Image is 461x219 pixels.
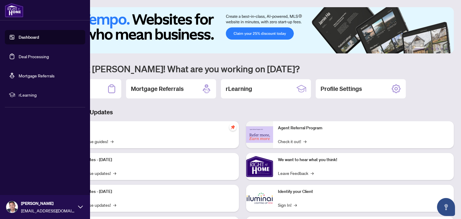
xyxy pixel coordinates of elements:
img: Profile Icon [6,201,18,213]
button: Open asap [437,198,455,216]
h2: Mortgage Referrals [131,85,184,93]
a: Sign In!→ [278,202,297,208]
button: 6 [445,47,448,50]
span: → [294,202,297,208]
p: Identify your Client [278,188,449,195]
span: → [311,170,314,176]
span: → [303,138,306,145]
a: Deal Processing [19,54,49,59]
h2: Profile Settings [321,85,362,93]
p: We want to hear what you think! [278,157,449,163]
span: → [110,138,113,145]
h2: rLearning [226,85,252,93]
h3: Brokerage & Industry Updates [31,108,454,116]
span: [PERSON_NAME] [21,200,75,207]
img: logo [5,3,23,17]
button: 5 [441,47,443,50]
span: [EMAIL_ADDRESS][DOMAIN_NAME] [21,207,75,214]
img: We want to hear what you think! [246,153,273,180]
span: → [113,202,116,208]
h1: Welcome back [PERSON_NAME]! What are you working on [DATE]? [31,63,454,74]
button: 3 [431,47,433,50]
span: rLearning [19,91,81,98]
a: Dashboard [19,34,39,40]
span: pushpin [229,124,237,131]
a: Mortgage Referrals [19,73,55,78]
p: Platform Updates - [DATE] [63,157,234,163]
p: Platform Updates - [DATE] [63,188,234,195]
p: Self-Help [63,125,234,131]
button: 4 [436,47,438,50]
img: Slide 0 [31,7,454,53]
a: Check it out!→ [278,138,306,145]
p: Agent Referral Program [278,125,449,131]
img: Agent Referral Program [246,126,273,143]
a: Leave Feedback→ [278,170,314,176]
button: 1 [414,47,424,50]
img: Identify your Client [246,185,273,212]
span: → [113,170,116,176]
button: 2 [426,47,429,50]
